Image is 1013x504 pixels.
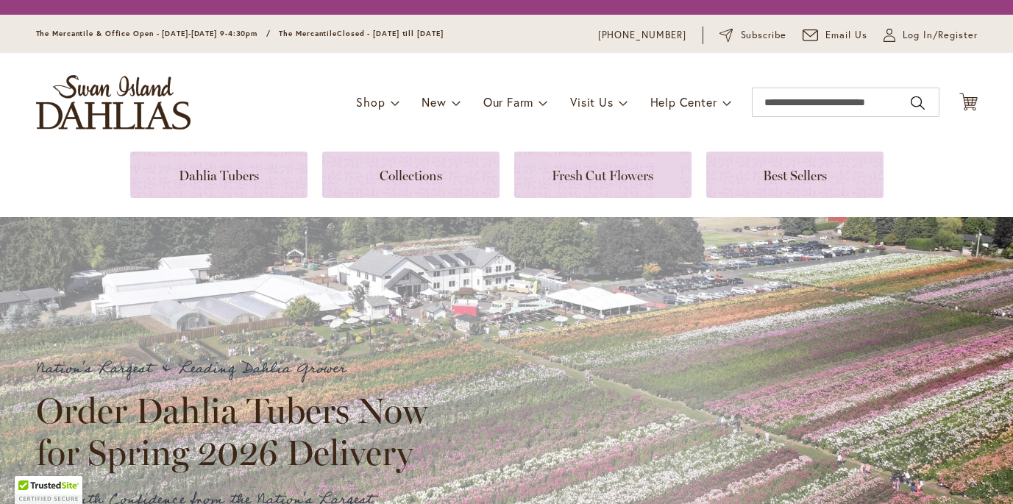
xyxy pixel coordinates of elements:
p: Nation's Largest & Leading Dahlia Grower [36,357,441,381]
a: Email Us [803,28,867,43]
span: Shop [356,94,385,110]
span: Subscribe [741,28,787,43]
span: New [422,94,446,110]
a: [PHONE_NUMBER] [598,28,687,43]
a: Subscribe [719,28,786,43]
span: Log In/Register [903,28,978,43]
h2: Order Dahlia Tubers Now for Spring 2026 Delivery [36,390,441,472]
span: Visit Us [570,94,613,110]
button: Search [911,91,924,115]
span: Email Us [825,28,867,43]
span: Help Center [650,94,717,110]
span: Closed - [DATE] till [DATE] [337,29,443,38]
span: The Mercantile & Office Open - [DATE]-[DATE] 9-4:30pm / The Mercantile [36,29,338,38]
a: Log In/Register [884,28,978,43]
a: store logo [36,75,191,129]
span: Our Farm [483,94,533,110]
